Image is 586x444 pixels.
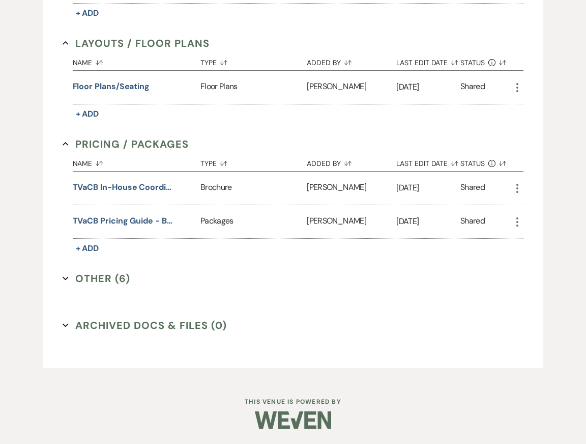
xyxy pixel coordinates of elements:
[76,243,99,254] span: + Add
[200,152,307,171] button: Type
[76,108,99,119] span: + Add
[396,215,460,228] p: [DATE]
[255,402,331,438] img: Weven Logo
[460,51,512,70] button: Status
[396,51,460,70] button: Last Edit Date
[73,80,150,93] button: Floor Plans/Seating
[460,80,485,94] div: Shared
[396,181,460,195] p: [DATE]
[460,215,485,229] div: Shared
[200,71,307,104] div: Floor Plans
[396,80,460,94] p: [DATE]
[460,160,485,167] span: Status
[73,181,174,193] button: TVaCB In-House Coordination Guide
[307,205,396,238] div: [PERSON_NAME]
[200,205,307,238] div: Packages
[396,152,460,171] button: Last Edit Date
[73,107,102,121] button: + Add
[460,152,512,171] button: Status
[73,6,102,20] button: + Add
[73,152,200,171] button: Name
[200,172,307,205] div: Brochure
[307,152,396,171] button: Added By
[460,59,485,66] span: Status
[76,8,99,18] span: + Add
[460,181,485,195] div: Shared
[200,51,307,70] button: Type
[63,318,227,333] button: Archived Docs & Files (0)
[73,241,102,256] button: + Add
[73,51,200,70] button: Name
[73,215,174,227] button: TVaCB Pricing Guide - Brochure
[307,71,396,104] div: [PERSON_NAME]
[307,51,396,70] button: Added By
[63,36,210,51] button: Layouts / Floor Plans
[307,172,396,205] div: [PERSON_NAME]
[63,271,130,286] button: Other (6)
[63,136,189,152] button: Pricing / Packages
